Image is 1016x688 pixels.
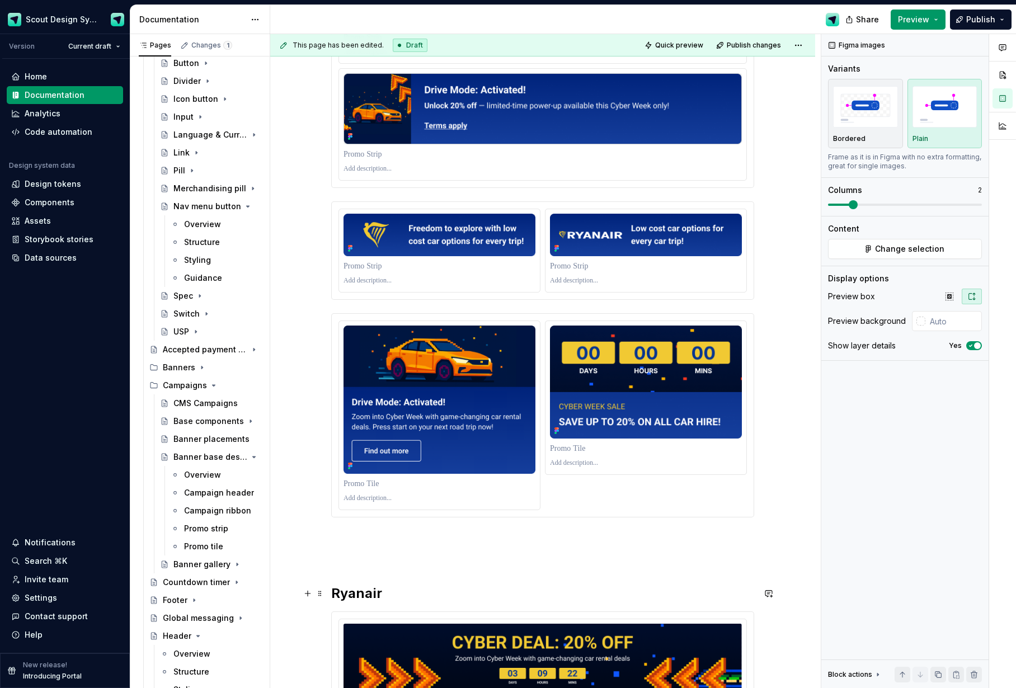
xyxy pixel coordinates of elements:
[156,555,265,573] a: Banner gallery
[156,90,265,108] a: Icon button
[828,153,982,171] div: Frame as it is in Figma with no extra formatting, great for single images.
[184,237,220,248] div: Structure
[173,416,244,427] div: Base components
[840,10,886,30] button: Share
[184,219,221,230] div: Overview
[828,667,882,682] div: Block actions
[156,645,265,663] a: Overview
[25,108,60,119] div: Analytics
[173,290,193,301] div: Spec
[925,311,982,331] input: Auto
[9,42,35,51] div: Version
[166,233,265,251] a: Structure
[184,505,251,516] div: Campaign ribbon
[833,134,866,143] p: Bordered
[156,323,265,341] a: USP
[727,41,781,50] span: Publish changes
[173,183,246,194] div: Merchandising pill
[145,359,265,376] div: Banners
[7,607,123,625] button: Contact support
[156,663,265,681] a: Structure
[156,162,265,180] a: Pill
[191,41,232,50] div: Changes
[912,86,977,127] img: placeholder
[25,611,88,622] div: Contact support
[7,175,123,193] a: Design tokens
[828,239,982,259] button: Change selection
[173,451,247,463] div: Banner base designs
[173,559,231,570] div: Banner gallery
[641,37,708,53] button: Quick preview
[145,591,265,609] a: Footer
[173,666,209,677] div: Structure
[156,72,265,90] a: Divider
[7,571,123,588] a: Invite team
[156,394,265,412] a: CMS Campaigns
[166,269,265,287] a: Guidance
[173,76,201,87] div: Divider
[828,340,896,351] div: Show layer details
[25,592,57,604] div: Settings
[184,255,211,266] div: Styling
[173,433,250,445] div: Banner placements
[7,68,123,86] a: Home
[907,79,982,148] button: placeholderPlain
[828,273,889,284] div: Display options
[145,573,265,591] a: Countdown timer
[828,223,859,234] div: Content
[145,341,265,359] a: Accepted payment types
[26,14,97,25] div: Scout Design System
[828,315,906,327] div: Preview background
[173,147,190,158] div: Link
[139,41,171,50] div: Pages
[25,555,67,567] div: Search ⌘K
[173,111,194,122] div: Input
[826,13,839,26] img: Design Ops
[7,194,123,211] a: Components
[184,523,228,534] div: Promo strip
[163,344,247,355] div: Accepted payment types
[173,165,185,176] div: Pill
[7,123,123,141] a: Code automation
[912,134,928,143] p: Plain
[7,552,123,570] button: Search ⌘K
[173,93,218,105] div: Icon button
[23,661,67,670] p: New release!
[145,627,265,645] a: Header
[166,484,265,502] a: Campaign header
[68,42,111,51] span: Current draft
[293,41,384,50] span: This page has been edited.
[856,14,879,25] span: Share
[184,272,222,284] div: Guidance
[828,63,860,74] div: Variants
[9,161,75,170] div: Design system data
[184,541,223,552] div: Promo tile
[655,41,703,50] span: Quick preview
[156,54,265,72] a: Button
[166,538,265,555] a: Promo tile
[166,215,265,233] a: Overview
[156,197,265,215] a: Nav menu button
[25,537,76,548] div: Notifications
[173,648,210,659] div: Overview
[139,14,245,25] div: Documentation
[166,251,265,269] a: Styling
[25,178,81,190] div: Design tokens
[166,502,265,520] a: Campaign ribbon
[156,180,265,197] a: Merchandising pill
[184,469,221,480] div: Overview
[25,197,74,208] div: Components
[173,58,199,69] div: Button
[156,287,265,305] a: Spec
[156,412,265,430] a: Base components
[25,215,51,227] div: Assets
[7,534,123,552] button: Notifications
[145,609,265,627] a: Global messaging
[156,126,265,144] a: Language & Currency input
[7,249,123,267] a: Data sources
[828,291,875,302] div: Preview box
[7,212,123,230] a: Assets
[173,326,189,337] div: USP
[173,398,238,409] div: CMS Campaigns
[23,672,82,681] p: Introducing Portal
